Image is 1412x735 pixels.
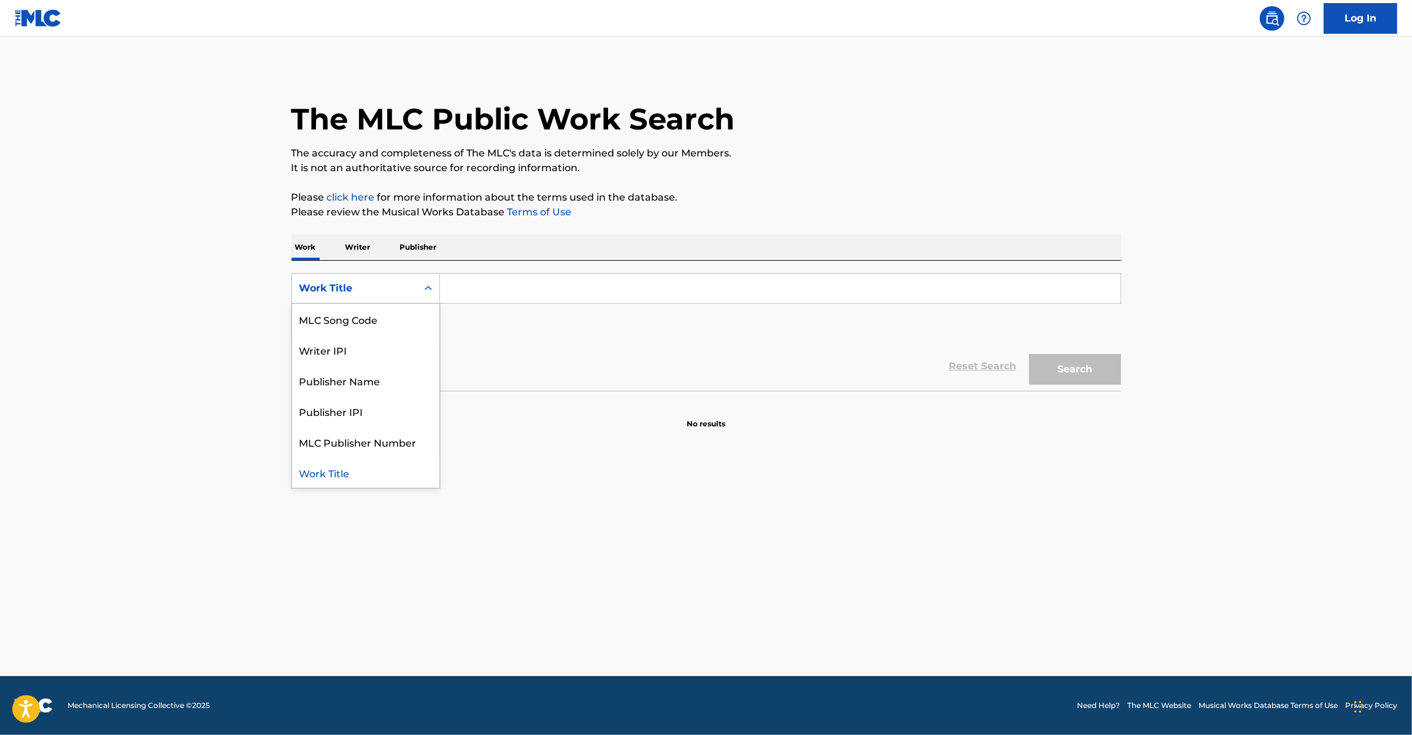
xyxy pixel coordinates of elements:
[687,404,725,429] p: No results
[292,426,439,457] div: MLC Publisher Number
[292,304,439,334] div: MLC Song Code
[396,234,441,260] p: Publisher
[15,698,53,713] img: logo
[1324,3,1397,34] a: Log In
[292,457,439,488] div: Work Title
[291,146,1121,161] p: The accuracy and completeness of The MLC's data is determined solely by our Members.
[1198,700,1338,711] a: Musical Works Database Terms of Use
[1265,11,1279,26] img: search
[291,161,1121,175] p: It is not an authoritative source for recording information.
[299,281,410,296] div: Work Title
[1260,6,1284,31] a: Public Search
[1297,11,1311,26] img: help
[291,190,1121,205] p: Please for more information about the terms used in the database.
[291,273,1121,391] form: Search Form
[291,101,735,137] h1: The MLC Public Work Search
[68,700,210,711] span: Mechanical Licensing Collective © 2025
[1345,700,1397,711] a: Privacy Policy
[1292,6,1316,31] div: Help
[1077,700,1120,711] a: Need Help?
[1127,700,1191,711] a: The MLC Website
[327,191,375,203] a: click here
[291,205,1121,220] p: Please review the Musical Works Database
[1351,676,1412,735] iframe: Chat Widget
[342,234,374,260] p: Writer
[292,396,439,426] div: Publisher IPI
[505,206,572,218] a: Terms of Use
[15,9,62,27] img: MLC Logo
[292,334,439,365] div: Writer IPI
[291,234,320,260] p: Work
[1354,688,1362,725] div: Drag
[292,365,439,396] div: Publisher Name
